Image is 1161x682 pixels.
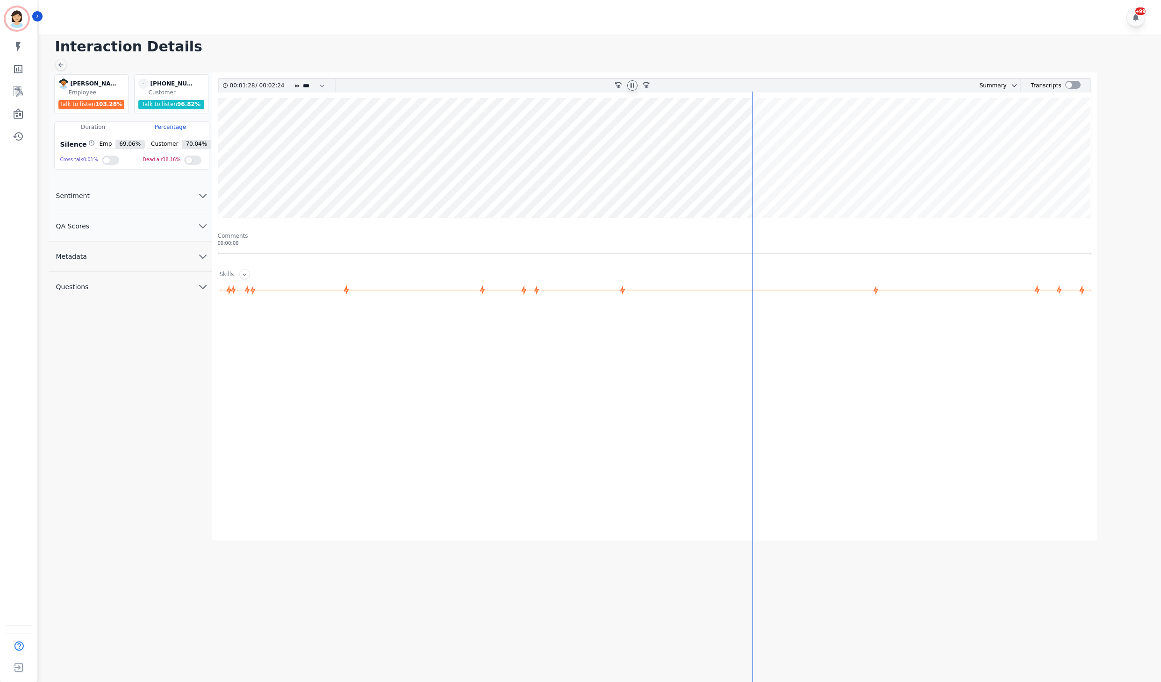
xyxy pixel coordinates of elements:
[258,79,283,92] div: 00:02:24
[147,140,182,149] span: Customer
[143,153,180,167] div: Dead air 38.16 %
[197,220,208,232] svg: chevron down
[55,122,132,132] div: Duration
[49,252,94,261] span: Metadata
[49,272,212,302] button: Questions chevron down
[230,79,287,92] div: /
[230,79,256,92] div: 00:01:28
[49,181,212,211] button: Sentiment chevron down
[49,211,212,242] button: QA Scores chevron down
[1007,82,1018,89] button: chevron down
[71,78,117,89] div: [PERSON_NAME]
[49,282,96,291] span: Questions
[49,221,97,231] span: QA Scores
[132,122,209,132] div: Percentage
[6,7,28,30] img: Bordered avatar
[182,140,211,149] span: 70.04 %
[55,38,1152,55] h1: Interaction Details
[1010,82,1018,89] svg: chevron down
[138,78,149,89] span: -
[58,140,95,149] div: Silence
[220,270,234,279] div: Skills
[972,79,1007,92] div: Summary
[115,140,144,149] span: 69.06 %
[49,191,97,200] span: Sentiment
[95,101,122,107] span: 103.28 %
[218,232,1091,240] div: Comments
[197,281,208,292] svg: chevron down
[60,153,98,167] div: Cross talk 0.01 %
[197,251,208,262] svg: chevron down
[218,240,1091,247] div: 00:00:00
[197,190,208,201] svg: chevron down
[49,242,212,272] button: Metadata chevron down
[1031,79,1061,92] div: Transcripts
[149,89,206,96] div: Customer
[95,140,115,149] span: Emp
[177,101,201,107] span: 96.82 %
[69,89,126,96] div: Employee
[58,100,125,109] div: Talk to listen
[1135,7,1146,15] div: +99
[150,78,197,89] div: [PHONE_NUMBER]
[138,100,205,109] div: Talk to listen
